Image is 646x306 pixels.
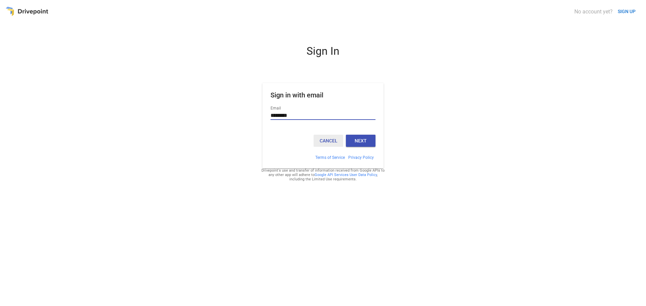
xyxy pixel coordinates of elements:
button: Cancel [314,135,343,147]
div: No account yet? [574,8,613,15]
a: Google API Services User Data Policy [315,173,377,177]
h1: Sign in with email [271,91,375,104]
div: Drivepoint's use and transfer of information received from Google APIs to any other app will adhe... [261,168,385,181]
a: Privacy Policy [348,155,374,160]
a: Terms of Service [315,155,345,160]
div: Sign In [242,45,404,63]
button: SIGN UP [615,5,638,18]
button: Next [346,135,375,147]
